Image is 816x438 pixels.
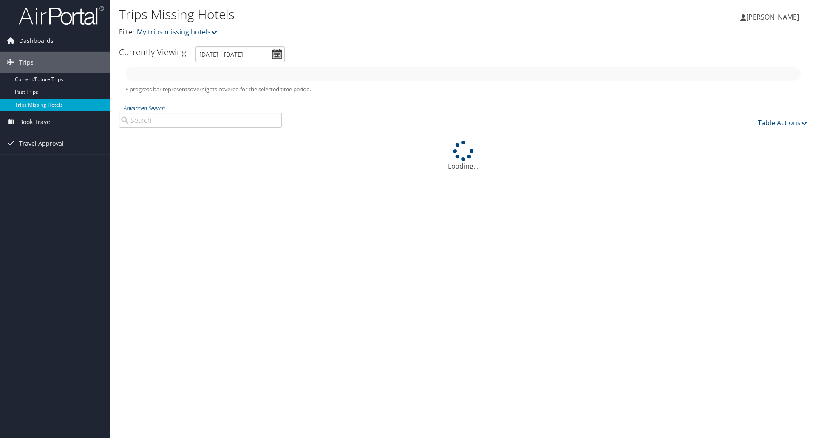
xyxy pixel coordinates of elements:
a: Table Actions [758,118,807,127]
input: Advanced Search [119,113,282,128]
img: airportal-logo.png [19,6,104,25]
h5: * progress bar represents overnights covered for the selected time period. [125,85,801,93]
a: [PERSON_NAME] [740,4,807,30]
span: Travel Approval [19,133,64,154]
span: [PERSON_NAME] [746,12,799,22]
input: [DATE] - [DATE] [195,46,285,62]
h3: Currently Viewing [119,46,186,58]
span: Book Travel [19,111,52,133]
div: Loading... [119,141,807,171]
p: Filter: [119,27,578,38]
a: Advanced Search [123,105,164,112]
span: Trips [19,52,34,73]
h1: Trips Missing Hotels [119,6,578,23]
span: Dashboards [19,30,54,51]
a: My trips missing hotels [137,27,218,37]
